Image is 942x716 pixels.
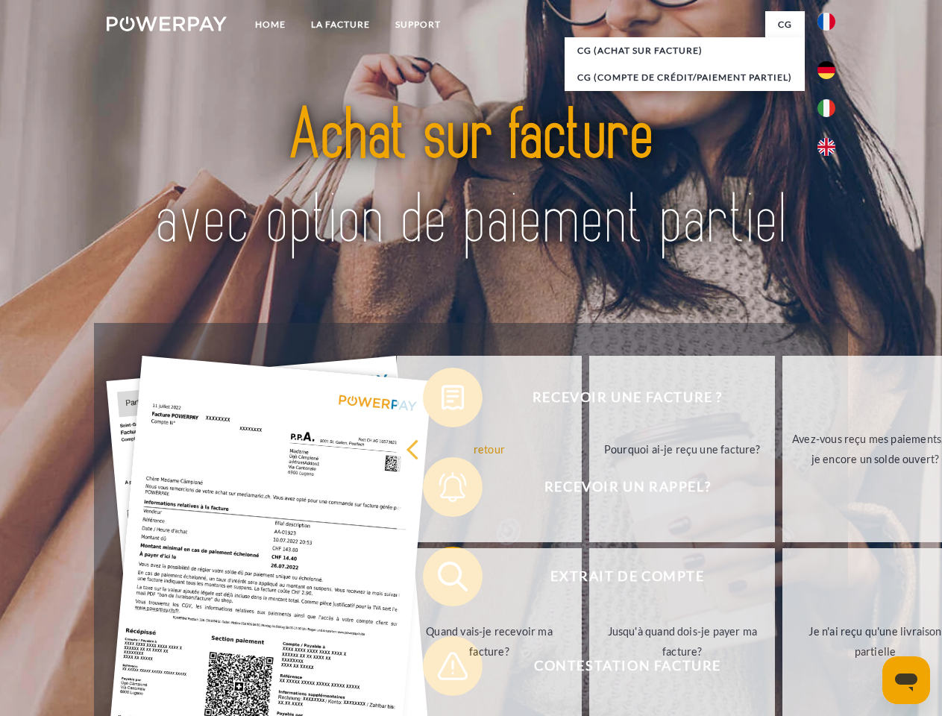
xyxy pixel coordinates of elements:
a: Home [242,11,298,38]
iframe: Bouton de lancement de la fenêtre de messagerie [882,656,930,704]
div: retour [406,439,574,459]
a: CG [765,11,805,38]
div: Quand vais-je recevoir ma facture? [406,621,574,662]
div: Jusqu'à quand dois-je payer ma facture? [598,621,766,662]
img: de [817,61,835,79]
div: Pourquoi ai-je reçu une facture? [598,439,766,459]
a: CG (Compte de crédit/paiement partiel) [565,64,805,91]
img: logo-powerpay-white.svg [107,16,227,31]
img: it [817,99,835,117]
img: en [817,138,835,156]
img: title-powerpay_fr.svg [142,72,800,286]
a: Support [383,11,453,38]
a: LA FACTURE [298,11,383,38]
img: fr [817,13,835,31]
a: CG (achat sur facture) [565,37,805,64]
